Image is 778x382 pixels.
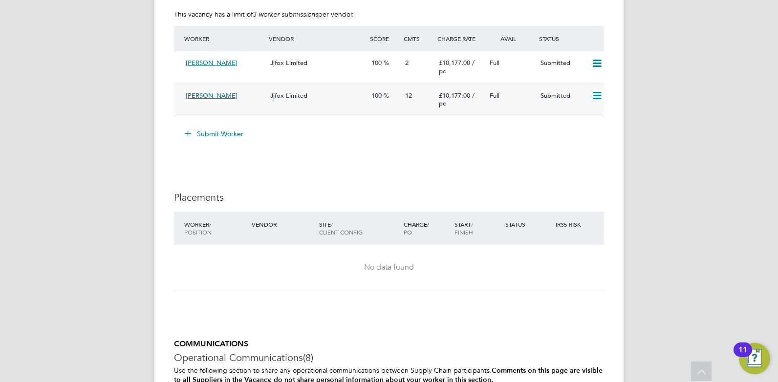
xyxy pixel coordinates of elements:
[454,220,473,236] span: / Finish
[303,351,313,364] span: (8)
[249,215,317,233] div: Vendor
[184,262,594,273] div: No data found
[186,91,238,100] span: [PERSON_NAME]
[537,30,604,47] div: Status
[490,59,499,67] span: Full
[452,215,503,241] div: Start
[439,59,470,67] span: £10,177.00
[486,30,537,47] div: Avail
[184,220,212,236] span: / Position
[174,351,604,364] h3: Operational Communications
[739,343,770,374] button: Open Resource Center, 11 new notifications
[537,55,587,71] div: Submitted
[401,215,452,241] div: Charge
[186,59,238,67] span: [PERSON_NAME]
[405,91,412,100] span: 12
[182,30,266,47] div: Worker
[367,30,401,47] div: Score
[537,88,587,104] div: Submitted
[270,59,307,67] span: Jjfox Limited
[439,91,475,108] span: / pc
[503,215,554,233] div: Status
[319,220,363,236] span: / Client Config
[435,30,486,47] div: Charge Rate
[266,30,367,47] div: Vendor
[178,126,251,142] button: Submit Worker
[182,215,249,241] div: Worker
[405,59,409,67] span: 2
[439,91,470,100] span: £10,177.00
[371,59,382,67] span: 100
[404,220,429,236] span: / PO
[317,215,401,241] div: Site
[174,10,604,19] p: This vacancy has a limit of per vendor.
[174,191,604,204] h3: Placements
[401,30,435,47] div: Cmts
[490,91,499,100] span: Full
[553,215,587,233] div: IR35 Risk
[371,91,382,100] span: 100
[738,350,747,362] div: 11
[253,10,318,19] em: 3 worker submissions
[174,339,604,349] h5: COMMUNICATIONS
[439,59,475,75] span: / pc
[270,91,307,100] span: Jjfox Limited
